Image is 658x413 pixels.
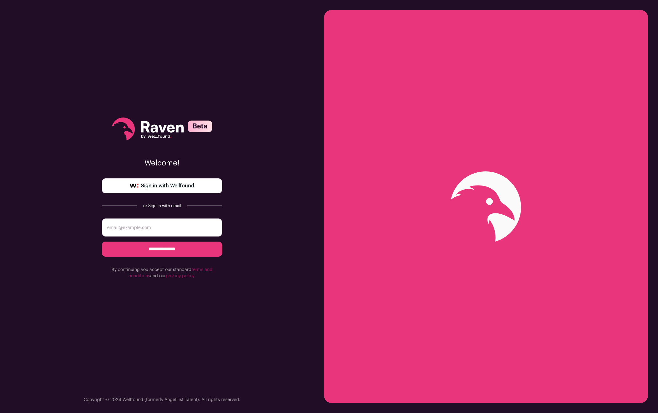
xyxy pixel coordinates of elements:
div: or Sign in with email [142,203,182,208]
img: wellfound-symbol-flush-black-fb3c872781a75f747ccb3a119075da62bfe97bd399995f84a933054e44a575c4.png [130,184,138,188]
a: Sign in with Wellfound [102,178,222,193]
a: privacy policy [166,274,194,278]
a: terms and conditions [128,268,212,278]
span: Sign in with Wellfound [141,182,194,190]
p: Copyright © 2024 Wellfound (formerly AngelList Talent). All rights reserved. [84,397,240,403]
input: email@example.com [102,218,222,237]
p: Welcome! [102,158,222,168]
p: By continuing you accept our standard and our . [102,267,222,279]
